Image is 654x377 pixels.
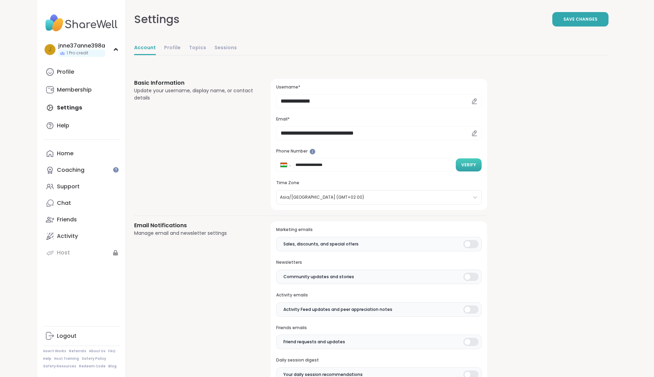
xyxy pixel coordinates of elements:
img: ShareWell Nav Logo [43,11,120,35]
span: Activity Feed updates and peer appreciation notes [283,306,392,313]
div: Help [57,122,69,129]
div: Logout [57,332,77,340]
a: Host Training [54,356,79,361]
span: 1 Pro credit [67,50,88,56]
a: Home [43,145,120,162]
a: Help [43,117,120,134]
div: Friends [57,216,77,223]
h3: Newsletters [276,260,481,265]
h3: Time Zone [276,180,481,186]
div: Chat [57,199,71,207]
a: Friends [43,211,120,228]
a: Help [43,356,51,361]
a: Profile [164,41,181,55]
h3: Basic Information [134,79,254,87]
iframe: Spotlight [310,149,315,155]
div: Host [57,249,70,256]
button: Save Changes [552,12,608,27]
a: Safety Resources [43,364,76,369]
div: Activity [57,232,78,240]
a: Coaching [43,162,120,178]
span: Verify [461,162,476,168]
a: Host [43,244,120,261]
div: Membership [57,86,92,94]
span: Community updates and stories [283,274,354,280]
span: Sales, discounts, and special offers [283,241,359,247]
h3: Activity emails [276,292,481,298]
button: Verify [456,158,482,171]
div: Manage email and newsletter settings [134,230,254,237]
div: Home [57,150,73,157]
a: FAQ [108,349,115,354]
iframe: Spotlight [113,167,119,172]
a: Blog [108,364,117,369]
a: Sessions [214,41,237,55]
a: Safety Policy [82,356,106,361]
h3: Marketing emails [276,227,481,233]
a: How It Works [43,349,66,354]
a: Chat [43,195,120,211]
div: jnne37anne398a [58,42,105,50]
div: Coaching [57,166,84,174]
h3: Friends emails [276,325,481,331]
span: j [48,45,51,54]
a: Profile [43,64,120,80]
h3: Phone Number [276,148,481,154]
h3: Email Notifications [134,221,254,230]
div: Update your username, display name, or contact details [134,87,254,102]
span: Friend requests and updates [283,339,345,345]
h3: Daily session digest [276,357,481,363]
a: About Us [89,349,105,354]
a: Logout [43,328,120,344]
div: Settings [134,11,180,28]
div: Profile [57,68,74,76]
a: Referrals [69,349,86,354]
a: Activity [43,228,120,244]
a: Membership [43,82,120,98]
span: Save Changes [563,16,597,22]
a: Topics [189,41,206,55]
h3: Email* [276,116,481,122]
h3: Username* [276,84,481,90]
div: Support [57,183,80,190]
a: Support [43,178,120,195]
a: Account [134,41,156,55]
a: Redeem Code [79,364,105,369]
